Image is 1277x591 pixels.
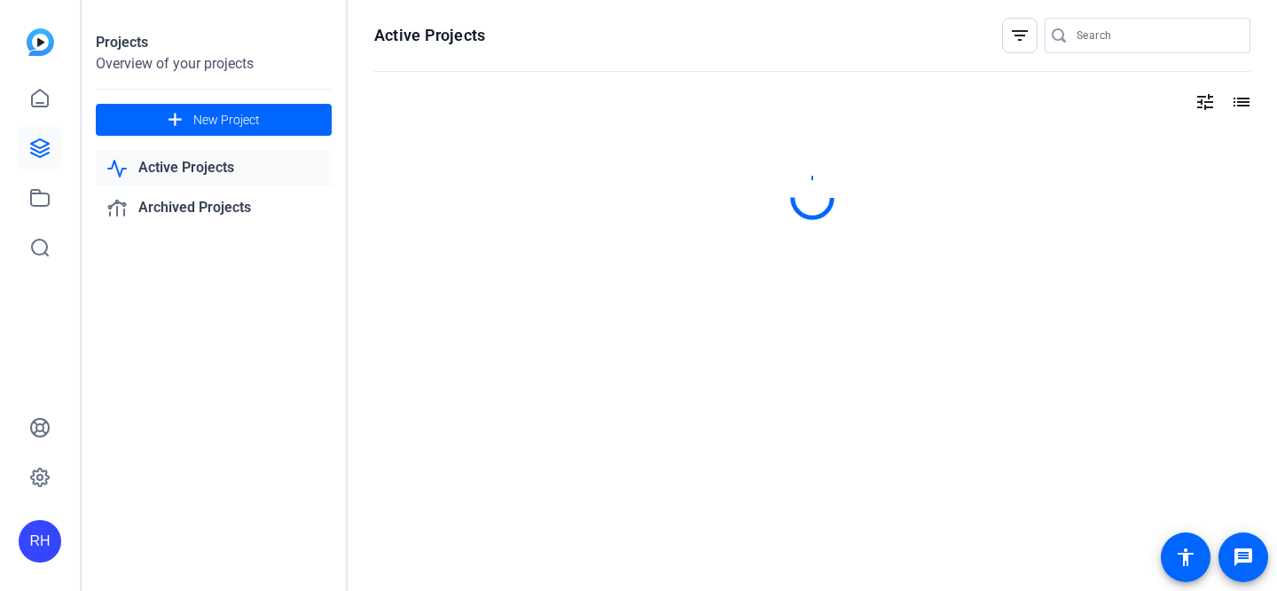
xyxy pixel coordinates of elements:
h1: Active Projects [374,25,485,46]
mat-icon: message [1233,547,1254,568]
img: blue-gradient.svg [27,28,54,56]
div: Overview of your projects [96,53,332,75]
div: Projects [96,32,332,53]
mat-icon: filter_list [1009,25,1030,46]
div: RH [19,520,61,563]
button: New Project [96,104,332,136]
input: Search [1077,25,1236,46]
a: Archived Projects [96,190,332,226]
span: New Project [193,111,260,130]
mat-icon: tune [1195,91,1216,113]
a: Active Projects [96,150,332,186]
mat-icon: accessibility [1175,547,1196,568]
mat-icon: add [164,109,186,131]
mat-icon: list [1229,91,1250,113]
